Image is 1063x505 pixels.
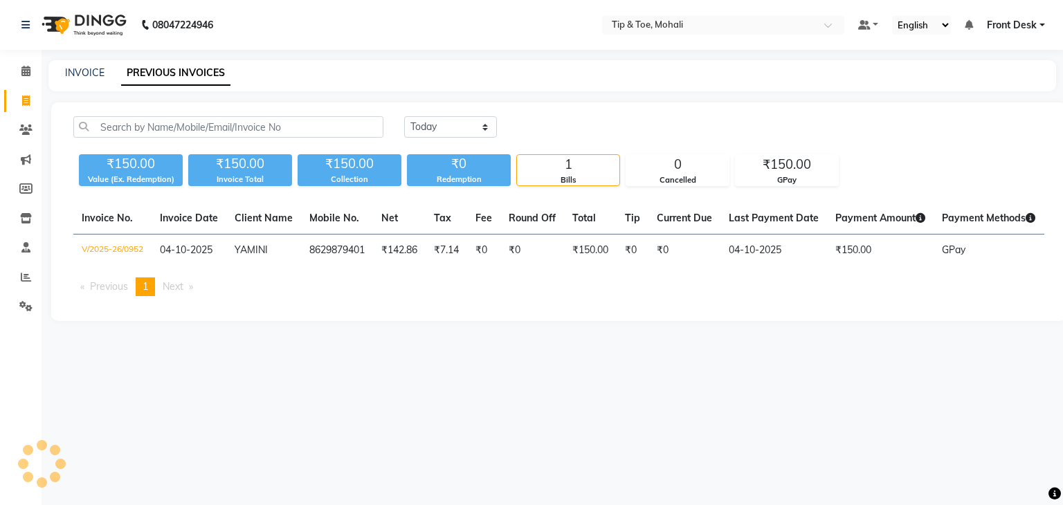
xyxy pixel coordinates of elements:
[572,212,596,224] span: Total
[475,212,492,224] span: Fee
[407,174,511,185] div: Redemption
[509,212,556,224] span: Round Off
[73,235,152,267] td: V/2025-26/0952
[235,244,268,256] span: YAMINI
[373,235,426,267] td: ₹142.86
[298,154,401,174] div: ₹150.00
[79,154,183,174] div: ₹150.00
[987,18,1037,33] span: Front Desk
[143,280,148,293] span: 1
[434,212,451,224] span: Tax
[835,212,925,224] span: Payment Amount
[65,66,105,79] a: INVOICE
[152,6,213,44] b: 08047224946
[301,235,373,267] td: 8629879401
[79,174,183,185] div: Value (Ex. Redemption)
[657,212,712,224] span: Current Due
[309,212,359,224] span: Mobile No.
[500,235,564,267] td: ₹0
[121,61,230,86] a: PREVIOUS INVOICES
[942,212,1035,224] span: Payment Methods
[90,280,128,293] span: Previous
[73,116,383,138] input: Search by Name/Mobile/Email/Invoice No
[720,235,827,267] td: 04-10-2025
[626,155,729,174] div: 0
[35,6,130,44] img: logo
[729,212,819,224] span: Last Payment Date
[942,244,965,256] span: GPay
[736,155,838,174] div: ₹150.00
[188,154,292,174] div: ₹150.00
[827,235,934,267] td: ₹150.00
[298,174,401,185] div: Collection
[625,212,640,224] span: Tip
[163,280,183,293] span: Next
[426,235,467,267] td: ₹7.14
[160,244,212,256] span: 04-10-2025
[517,174,619,186] div: Bills
[467,235,500,267] td: ₹0
[617,235,648,267] td: ₹0
[648,235,720,267] td: ₹0
[188,174,292,185] div: Invoice Total
[160,212,218,224] span: Invoice Date
[407,154,511,174] div: ₹0
[381,212,398,224] span: Net
[82,212,133,224] span: Invoice No.
[564,235,617,267] td: ₹150.00
[736,174,838,186] div: GPay
[73,277,1044,296] nav: Pagination
[517,155,619,174] div: 1
[626,174,729,186] div: Cancelled
[235,212,293,224] span: Client Name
